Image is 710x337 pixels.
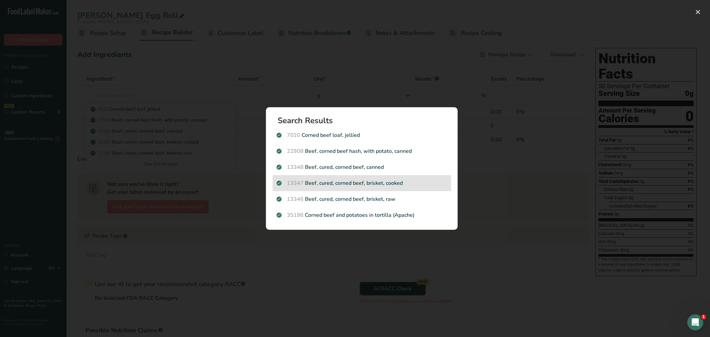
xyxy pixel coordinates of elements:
[287,179,304,187] span: 13347
[287,164,304,171] span: 13348
[287,211,304,219] span: 35186
[277,147,447,155] p: Beef, corned beef hash, with potato, canned
[277,211,447,219] p: Corned beef and potatoes in tortilla (Apache)
[287,148,304,155] span: 22908
[277,179,447,187] p: Beef, cured, corned beef, brisket, cooked
[701,314,706,320] span: 1
[277,163,447,171] p: Beef, cured, corned beef, canned
[277,131,447,139] p: Corned beef loaf, jellied
[277,195,447,203] p: Beef, cured, corned beef, brisket, raw
[278,117,451,125] h1: Search Results
[687,314,703,330] iframe: Intercom live chat
[287,132,301,139] span: 7020
[287,195,304,203] span: 13346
